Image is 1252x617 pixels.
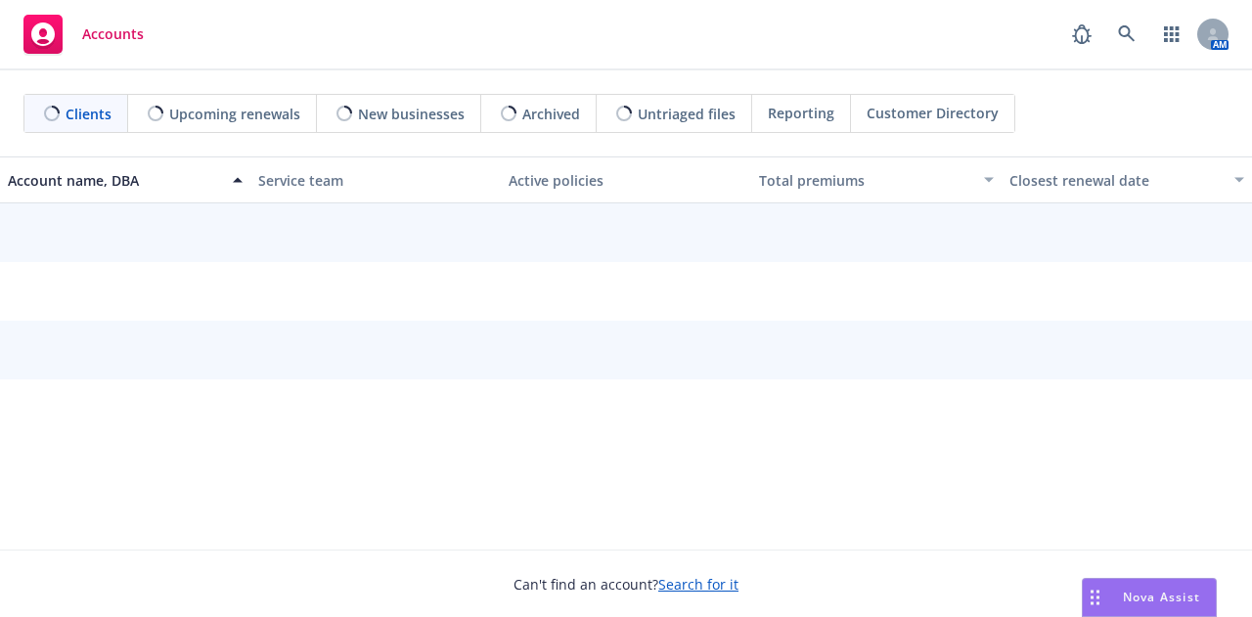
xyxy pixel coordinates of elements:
[82,26,144,42] span: Accounts
[250,156,501,203] button: Service team
[8,170,221,191] div: Account name, DBA
[169,104,300,124] span: Upcoming renewals
[1107,15,1146,54] a: Search
[751,156,1002,203] button: Total premiums
[358,104,465,124] span: New businesses
[522,104,580,124] span: Archived
[867,103,999,123] span: Customer Directory
[1123,589,1200,605] span: Nova Assist
[658,575,738,594] a: Search for it
[16,7,152,62] a: Accounts
[638,104,736,124] span: Untriaged files
[514,574,738,595] span: Can't find an account?
[1002,156,1252,203] button: Closest renewal date
[1152,15,1191,54] a: Switch app
[1009,170,1223,191] div: Closest renewal date
[1062,15,1101,54] a: Report a Bug
[1082,578,1217,617] button: Nova Assist
[1083,579,1107,616] div: Drag to move
[509,170,743,191] div: Active policies
[768,103,834,123] span: Reporting
[759,170,972,191] div: Total premiums
[66,104,112,124] span: Clients
[258,170,493,191] div: Service team
[501,156,751,203] button: Active policies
